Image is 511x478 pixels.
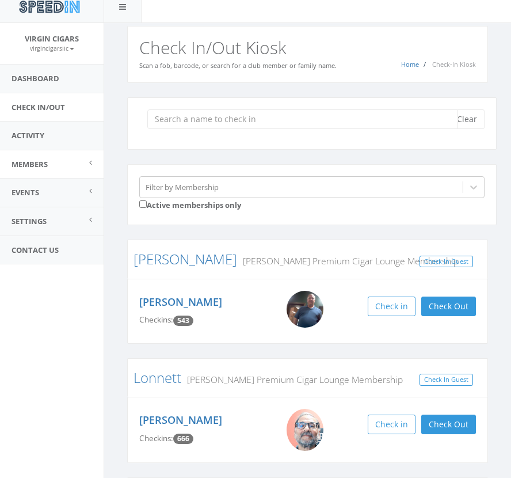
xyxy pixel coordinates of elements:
[12,216,47,226] span: Settings
[12,245,59,255] span: Contact Us
[12,187,39,198] span: Events
[139,433,173,443] span: Checkins:
[173,316,193,326] span: Checkin count
[25,33,79,44] span: Virgin Cigars
[368,297,415,316] button: Check in
[237,255,459,267] small: [PERSON_NAME] Premium Cigar Lounge Membership
[432,60,476,69] span: Check-In Kiosk
[420,256,473,268] a: Check In Guest
[139,198,241,211] label: Active memberships only
[421,297,476,316] button: Check Out
[30,44,74,52] small: virgincigarsllc
[421,415,476,434] button: Check Out
[173,434,193,444] span: Checkin count
[139,314,173,325] span: Checkins:
[134,249,237,268] a: [PERSON_NAME]
[287,409,323,451] img: Frank.jpg
[30,43,74,53] a: virgincigarsllc
[420,374,473,386] a: Check In Guest
[139,38,476,57] h2: Check In/Out Kiosk
[139,200,147,208] input: Active memberships only
[368,415,415,434] button: Check in
[181,373,403,386] small: [PERSON_NAME] Premium Cigar Lounge Membership
[139,61,337,70] small: Scan a fob, barcode, or search for a club member or family name.
[449,109,485,129] button: Clear
[146,181,219,192] div: Filter by Membership
[287,291,323,328] img: Kevin_Howerton.png
[139,295,222,309] a: [PERSON_NAME]
[12,159,48,169] span: Members
[139,413,222,427] a: [PERSON_NAME]
[401,60,419,69] a: Home
[147,109,458,129] input: Search a name to check in
[134,368,181,387] a: Lonnett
